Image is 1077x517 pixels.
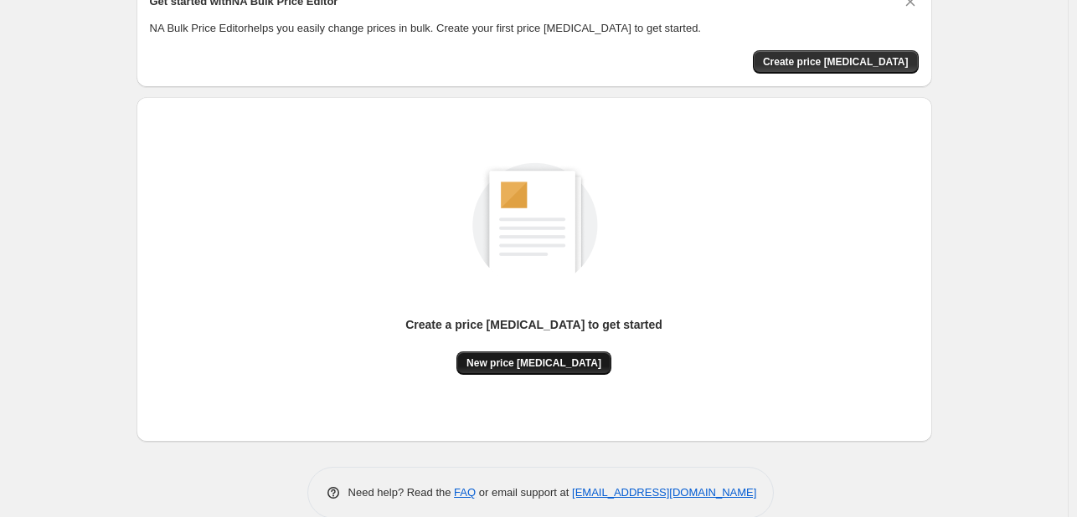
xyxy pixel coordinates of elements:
span: New price [MEDICAL_DATA] [466,356,601,370]
span: Create price [MEDICAL_DATA] [763,55,909,69]
p: NA Bulk Price Editor helps you easily change prices in bulk. Create your first price [MEDICAL_DAT... [150,20,919,37]
button: New price [MEDICAL_DATA] [456,351,611,375]
span: or email support at [476,486,572,499]
span: Need help? Read the [348,486,455,499]
button: Create price change job [753,50,919,74]
a: [EMAIL_ADDRESS][DOMAIN_NAME] [572,486,756,499]
p: Create a price [MEDICAL_DATA] to get started [405,316,662,333]
a: FAQ [454,486,476,499]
